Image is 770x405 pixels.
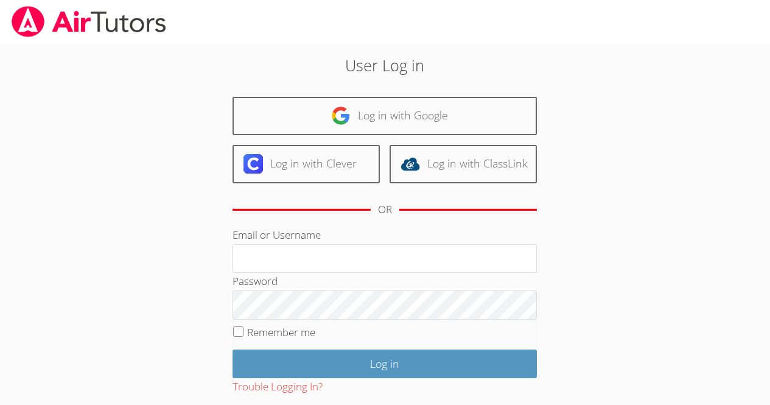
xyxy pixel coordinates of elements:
a: Log in with Clever [233,145,380,183]
h2: User Log in [177,54,593,77]
label: Remember me [247,325,315,339]
img: google-logo-50288ca7cdecda66e5e0955fdab243c47b7ad437acaf1139b6f446037453330a.svg [331,106,351,125]
img: airtutors_banner-c4298cdbf04f3fff15de1276eac7730deb9818008684d7c2e4769d2f7ddbe033.png [10,6,167,37]
a: Log in with ClassLink [390,145,537,183]
a: Log in with Google [233,97,537,135]
input: Log in [233,350,537,378]
img: classlink-logo-d6bb404cc1216ec64c9a2012d9dc4662098be43eaf13dc465df04b49fa7ab582.svg [401,154,420,174]
label: Email or Username [233,228,321,242]
label: Password [233,274,278,288]
div: OR [378,201,392,219]
button: Trouble Logging In? [233,378,323,396]
img: clever-logo-6eab21bc6e7a338710f1a6ff85c0baf02591cd810cc4098c63d3a4b26e2feb20.svg [243,154,263,174]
